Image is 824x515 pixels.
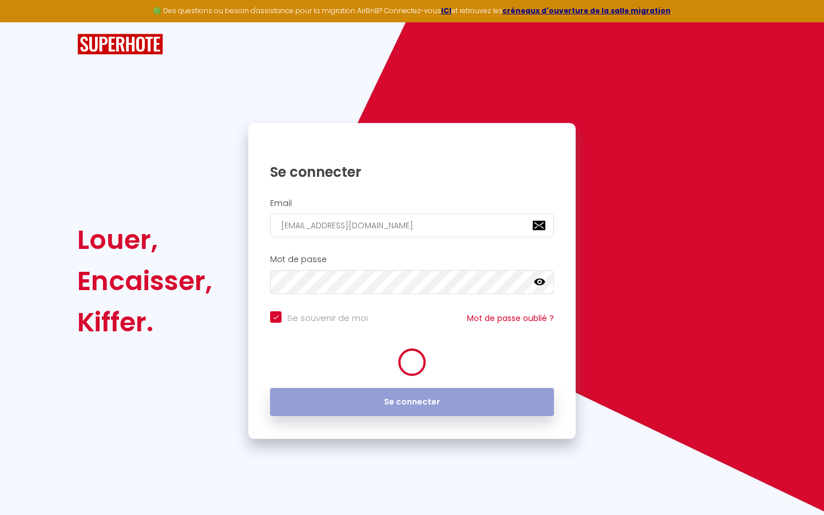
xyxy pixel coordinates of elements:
h2: Mot de passe [270,255,554,264]
input: Ton Email [270,213,554,237]
a: créneaux d'ouverture de la salle migration [502,6,671,15]
div: Encaisser, [77,260,212,302]
a: Mot de passe oublié ? [467,312,554,324]
h1: Se connecter [270,163,554,181]
div: Louer, [77,219,212,260]
div: Kiffer. [77,302,212,343]
img: SuperHote logo [77,34,163,55]
a: ICI [441,6,451,15]
h2: Email [270,199,554,208]
button: Ouvrir le widget de chat LiveChat [9,5,43,39]
button: Se connecter [270,388,554,417]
